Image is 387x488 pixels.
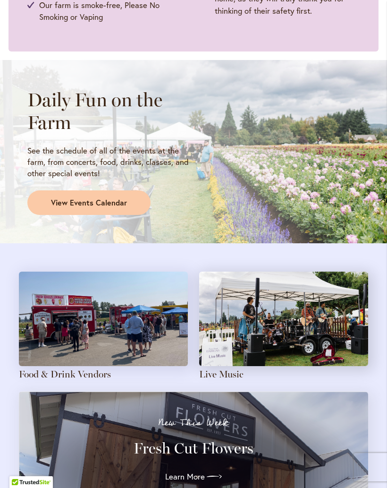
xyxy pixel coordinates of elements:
h2: Daily Fun on the Farm [27,88,193,134]
a: Food & Drink Vendors [19,368,111,380]
h3: Fresh Cut Flowers [36,439,351,458]
p: See the schedule of all of the events at the farm, from concerts, food, drinks, classes, and othe... [27,145,193,179]
span: View Events Calendar [51,197,127,208]
p: New This Week [36,418,351,428]
img: A four-person band plays with a field of pink dahlias in the background [199,272,368,366]
a: Live Music [199,368,244,380]
a: View Events Calendar [27,190,151,215]
img: Attendees gather around food trucks on a sunny day at the farm [19,272,188,366]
